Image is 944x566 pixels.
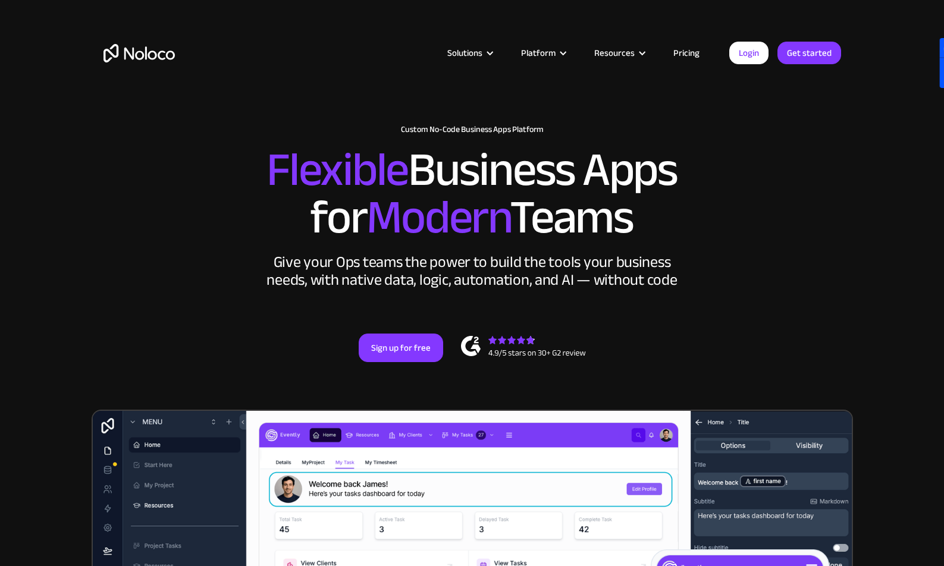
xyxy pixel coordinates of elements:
div: Solutions [432,45,506,61]
span: Flexible [266,125,408,214]
div: Give your Ops teams the power to build the tools your business needs, with native data, logic, au... [264,253,680,289]
a: Login [729,42,769,64]
a: home [104,44,175,62]
span: Modern [366,173,510,262]
div: Solutions [447,45,482,61]
a: Sign up for free [359,334,443,362]
h2: Business Apps for Teams [104,146,841,241]
a: Get started [777,42,841,64]
div: Resources [594,45,635,61]
div: Platform [506,45,579,61]
a: Pricing [658,45,714,61]
h1: Custom No-Code Business Apps Platform [104,125,841,134]
div: Resources [579,45,658,61]
div: Platform [521,45,556,61]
